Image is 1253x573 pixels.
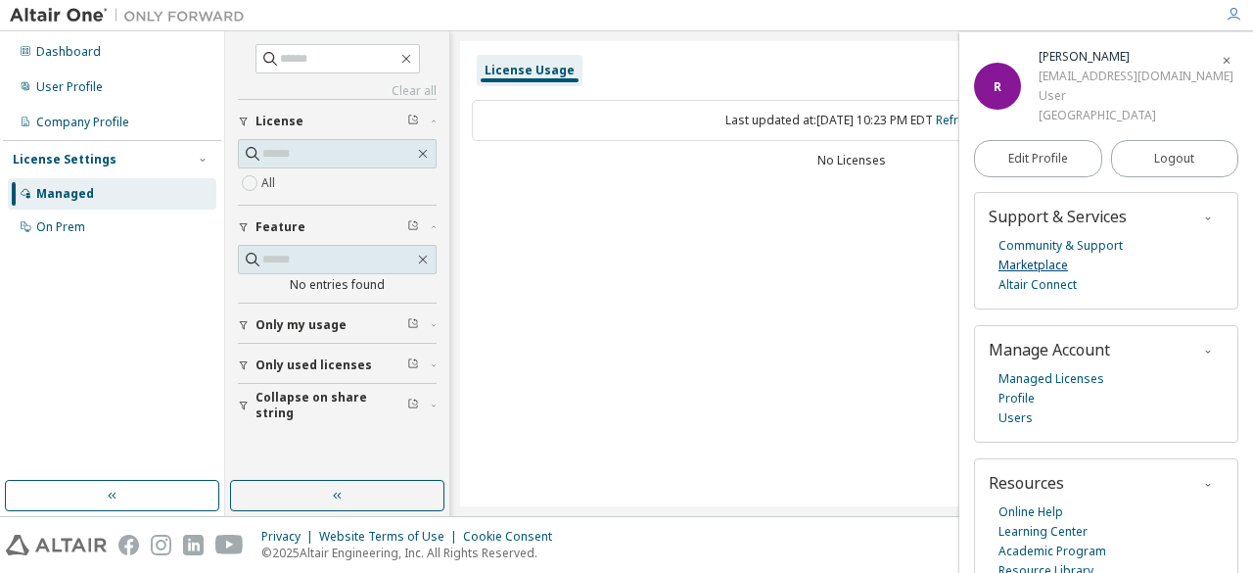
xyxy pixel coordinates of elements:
img: linkedin.svg [183,535,204,555]
span: Logout [1154,149,1194,168]
span: Resources [989,472,1064,494]
span: Clear filter [407,114,419,129]
a: Academic Program [998,542,1106,561]
button: Only my usage [238,304,437,347]
div: Website Terms of Use [319,529,463,545]
div: Last updated at: [DATE] 10:23 PM EDT [472,100,1231,141]
div: Privacy [261,529,319,545]
a: Managed Licenses [998,369,1104,389]
div: Cookie Consent [463,529,564,545]
span: Support & Services [989,206,1127,227]
div: User [1039,86,1233,106]
a: Edit Profile [974,140,1102,177]
a: Users [998,408,1033,428]
span: Only my usage [255,317,347,333]
button: Only used licenses [238,344,437,387]
div: [GEOGRAPHIC_DATA] [1039,106,1233,125]
a: Refresh [936,112,979,128]
button: Collapse on share string [238,384,437,427]
div: License Usage [485,63,575,78]
span: Manage Account [989,339,1110,360]
div: No entries found [238,277,437,293]
span: Clear filter [407,398,419,413]
div: Raisa Tukeba [1039,47,1233,67]
p: © 2025 Altair Engineering, Inc. All Rights Reserved. [261,545,564,561]
a: Profile [998,389,1035,408]
span: Clear filter [407,219,419,235]
a: Community & Support [998,236,1123,256]
span: Feature [255,219,305,235]
img: youtube.svg [215,535,244,555]
span: Clear filter [407,358,419,373]
label: All [261,171,279,195]
div: [EMAIL_ADDRESS][DOMAIN_NAME] [1039,67,1233,86]
div: User Profile [36,79,103,95]
span: Collapse on share string [255,390,407,421]
a: Online Help [998,502,1063,522]
a: Altair Connect [998,275,1077,295]
button: License [238,100,437,143]
div: Dashboard [36,44,101,60]
span: Clear filter [407,317,419,333]
button: Logout [1111,140,1239,177]
a: Marketplace [998,256,1068,275]
button: Feature [238,206,437,249]
div: No Licenses [472,153,1231,168]
span: License [255,114,303,129]
span: Only used licenses [255,358,372,373]
img: altair_logo.svg [6,535,107,555]
img: instagram.svg [151,535,171,555]
div: Managed [36,186,94,202]
img: facebook.svg [118,535,139,555]
div: On Prem [36,219,85,235]
img: Altair One [10,6,255,25]
span: R [994,78,1001,95]
div: Company Profile [36,115,129,130]
a: Learning Center [998,522,1088,542]
div: License Settings [13,152,116,167]
a: Clear all [238,83,437,99]
span: Edit Profile [1008,151,1068,167]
